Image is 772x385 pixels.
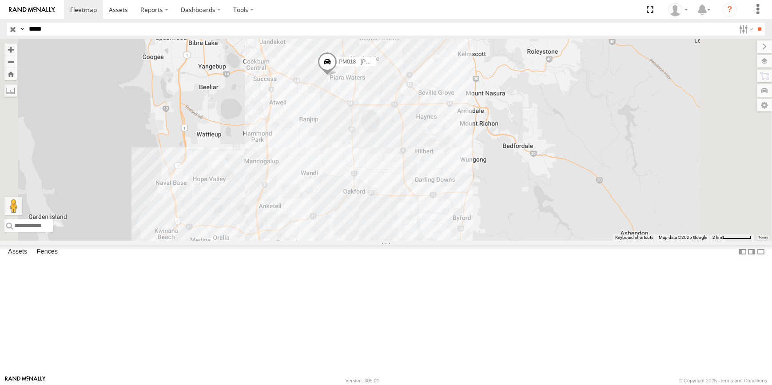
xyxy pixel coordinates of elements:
button: Drag Pegman onto the map to open Street View [4,197,22,215]
a: Terms [759,236,768,239]
label: Dock Summary Table to the Right [747,245,756,258]
span: PM018 - [PERSON_NAME] [339,59,404,65]
div: Version: 305.01 [346,378,379,383]
a: Terms and Conditions [720,378,767,383]
button: Zoom Home [4,68,17,80]
div: Jaydon Walker [665,3,691,16]
img: rand-logo.svg [9,7,55,13]
label: Hide Summary Table [756,245,765,258]
label: Dock Summary Table to the Left [738,245,747,258]
span: 2 km [712,235,722,240]
label: Fences [32,246,62,258]
label: Map Settings [757,99,772,111]
label: Measure [4,84,17,97]
div: © Copyright 2025 - [679,378,767,383]
button: Keyboard shortcuts [615,234,653,241]
a: Visit our Website [5,376,46,385]
button: Map Scale: 2 km per 62 pixels [710,234,754,241]
button: Zoom out [4,56,17,68]
i: ? [723,3,737,17]
label: Search Filter Options [736,23,755,36]
button: Zoom in [4,44,17,56]
label: Search Query [19,23,26,36]
span: Map data ©2025 Google [659,235,707,240]
label: Assets [4,246,32,258]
